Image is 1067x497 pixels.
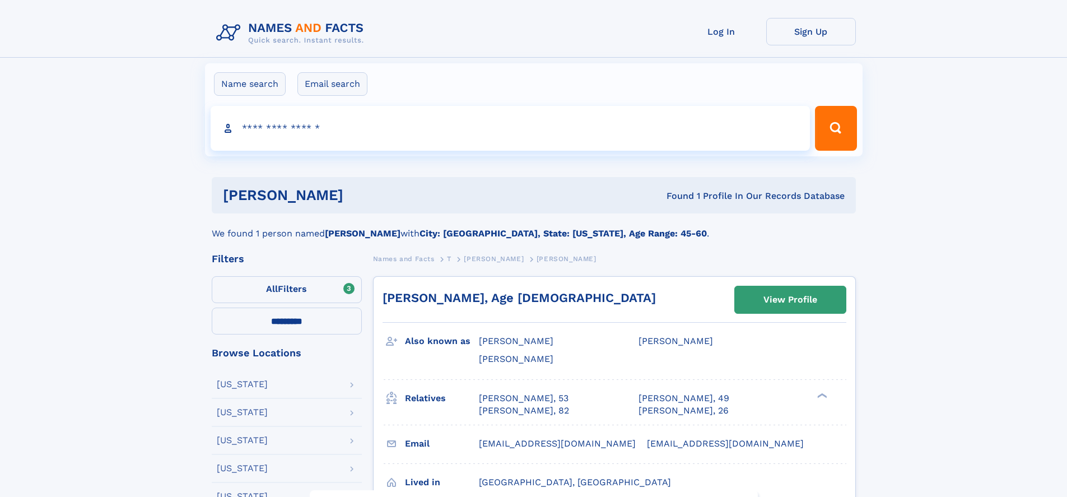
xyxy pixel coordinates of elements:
span: All [266,284,278,294]
a: [PERSON_NAME] [464,252,524,266]
label: Name search [214,72,286,96]
span: [PERSON_NAME] [537,255,597,263]
a: T [447,252,451,266]
span: T [447,255,451,263]
span: [GEOGRAPHIC_DATA], [GEOGRAPHIC_DATA] [479,477,671,487]
label: Email search [297,72,367,96]
div: Filters [212,254,362,264]
div: [US_STATE] [217,380,268,389]
span: [PERSON_NAME] [639,336,713,346]
div: View Profile [763,287,817,313]
div: Found 1 Profile In Our Records Database [505,190,845,202]
button: Search Button [815,106,856,151]
div: We found 1 person named with . [212,213,856,240]
h3: Also known as [405,332,479,351]
a: [PERSON_NAME], 82 [479,405,569,417]
h3: Email [405,434,479,453]
div: [US_STATE] [217,464,268,473]
a: [PERSON_NAME], Age [DEMOGRAPHIC_DATA] [383,291,656,305]
label: Filters [212,276,362,303]
span: [EMAIL_ADDRESS][DOMAIN_NAME] [479,438,636,449]
div: [US_STATE] [217,436,268,445]
span: [PERSON_NAME] [479,354,553,364]
input: search input [211,106,810,151]
a: Log In [677,18,766,45]
a: View Profile [735,286,846,313]
a: [PERSON_NAME], 49 [639,392,729,405]
h3: Relatives [405,389,479,408]
a: [PERSON_NAME], 26 [639,405,729,417]
a: Names and Facts [373,252,435,266]
a: [PERSON_NAME], 53 [479,392,569,405]
span: [PERSON_NAME] [464,255,524,263]
span: [EMAIL_ADDRESS][DOMAIN_NAME] [647,438,804,449]
a: Sign Up [766,18,856,45]
h1: [PERSON_NAME] [223,188,505,202]
div: ❯ [814,392,828,399]
h3: Lived in [405,473,479,492]
div: Browse Locations [212,348,362,358]
div: [US_STATE] [217,408,268,417]
b: City: [GEOGRAPHIC_DATA], State: [US_STATE], Age Range: 45-60 [420,228,707,239]
b: [PERSON_NAME] [325,228,400,239]
span: [PERSON_NAME] [479,336,553,346]
img: Logo Names and Facts [212,18,373,48]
